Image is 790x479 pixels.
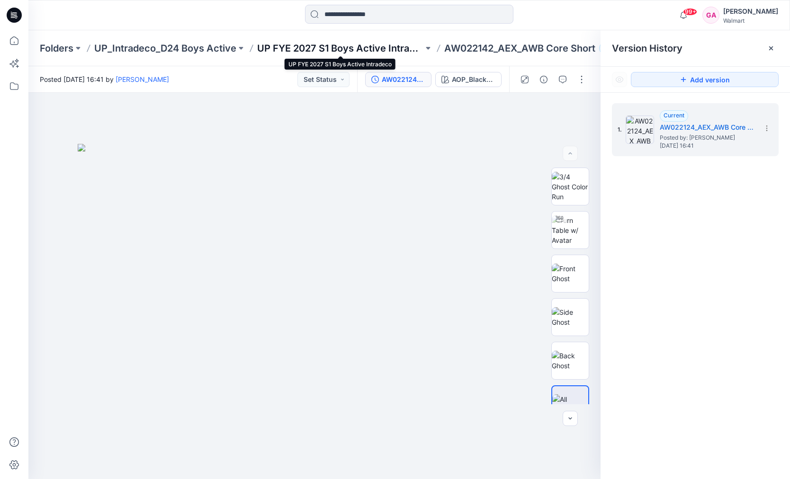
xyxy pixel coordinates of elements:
[536,72,551,87] button: Details
[382,74,425,85] div: AW022124_AEX_AWB Core Short
[40,42,73,55] a: Folders
[723,6,778,17] div: [PERSON_NAME]
[612,43,682,54] span: Version History
[612,72,627,87] button: Show Hidden Versions
[94,42,236,55] a: UP_Intradeco_D24 Boys Active
[767,44,775,52] button: Close
[257,42,423,55] a: UP FYE 2027 S1 Boys Active Intradeco
[444,42,595,55] p: AW022142_AEX_AWB Core Short
[702,7,719,24] div: GA
[626,115,654,144] img: AW022124_AEX_AWB Core Short
[552,172,589,202] img: 3/4 Ghost Color Run
[660,142,754,149] span: [DATE] 16:41
[664,112,684,119] span: Current
[723,17,778,24] div: Walmart
[40,74,169,84] span: Posted [DATE] 16:41 by
[660,122,754,133] h5: AW022124_AEX_AWB Core Short
[599,42,630,55] button: 53
[78,144,551,479] img: eyJhbGciOiJIUzI1NiIsImtpZCI6IjAiLCJzbHQiOiJzZXMiLCJ0eXAiOiJKV1QifQ.eyJkYXRhIjp7InR5cGUiOiJzdG9yYW...
[365,72,431,87] button: AW022124_AEX_AWB Core Short
[618,125,622,134] span: 1.
[435,72,502,87] button: AOP_Blackened Evergreen
[631,72,779,87] button: Add version
[552,264,589,284] img: Front Ghost
[452,74,495,85] div: AOP_Blackened Evergreen
[552,307,589,327] img: Side Ghost
[683,8,697,16] span: 99+
[116,75,169,83] a: [PERSON_NAME]
[552,394,588,414] img: All colorways
[660,133,754,142] span: Posted by: Katie George
[552,215,589,245] img: Turn Table w/ Avatar
[552,351,589,371] img: Back Ghost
